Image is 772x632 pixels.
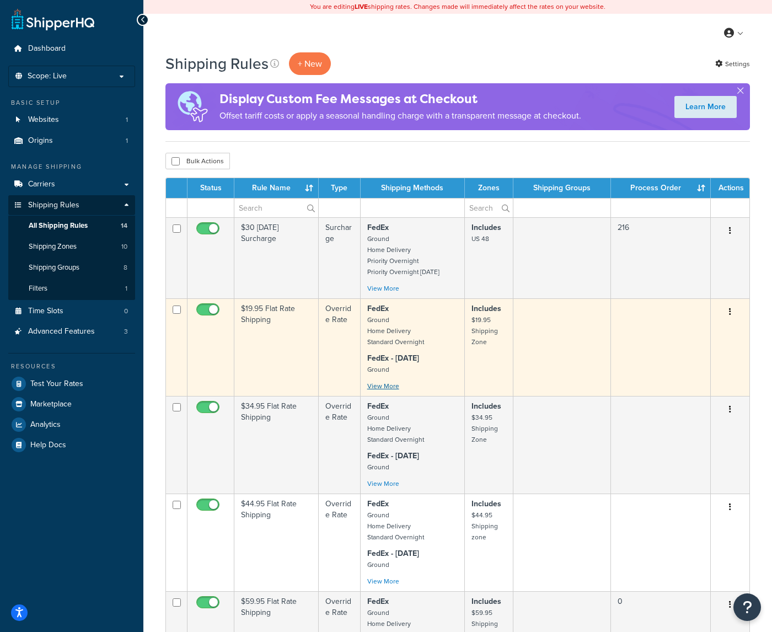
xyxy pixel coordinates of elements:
[711,178,749,198] th: Actions
[471,234,489,244] small: US 48
[367,352,419,364] strong: FedEx - [DATE]
[219,90,581,108] h4: Display Custom Fee Messages at Checkout
[165,83,219,130] img: duties-banner-06bc72dcb5fe05cb3f9472aba00be2ae8eb53ab6f0d8bb03d382ba314ac3c341.png
[8,435,135,455] a: Help Docs
[8,278,135,299] li: Filters
[674,96,737,118] a: Learn More
[367,400,389,412] strong: FedEx
[471,222,501,233] strong: Includes
[28,307,63,316] span: Time Slots
[126,115,128,125] span: 1
[8,278,135,299] a: Filters 1
[367,510,424,542] small: Ground Home Delivery Standard Overnight
[8,216,135,236] a: All Shipping Rules 14
[367,560,389,570] small: Ground
[367,479,399,489] a: View More
[8,258,135,278] a: Shipping Groups 8
[465,178,513,198] th: Zones
[28,327,95,336] span: Advanced Features
[8,374,135,394] a: Test Your Rates
[28,115,59,125] span: Websites
[121,221,127,231] span: 14
[8,237,135,257] a: Shipping Zones 10
[8,39,135,59] a: Dashboard
[611,217,711,298] td: 216
[219,108,581,124] p: Offset tariff costs or apply a seasonal handling charge with a transparent message at checkout.
[319,494,361,591] td: Override Rate
[471,315,498,347] small: $19.95 Shipping Zone
[124,307,128,316] span: 0
[367,498,389,510] strong: FedEx
[30,400,72,409] span: Marketplace
[367,413,424,444] small: Ground Home Delivery Standard Overnight
[8,110,135,130] a: Websites 1
[8,162,135,172] div: Manage Shipping
[234,217,319,298] td: $30 [DATE] Surcharge
[367,381,399,391] a: View More
[28,180,55,189] span: Carriers
[8,216,135,236] li: All Shipping Rules
[28,136,53,146] span: Origins
[319,396,361,494] td: Override Rate
[367,596,389,607] strong: FedEx
[367,283,399,293] a: View More
[8,415,135,435] a: Analytics
[8,131,135,151] li: Origins
[319,217,361,298] td: Surcharge
[8,174,135,195] a: Carriers
[367,365,389,374] small: Ground
[367,234,439,277] small: Ground Home Delivery Priority Overnight Priority Overnight [DATE]
[29,242,77,251] span: Shipping Zones
[234,178,319,198] th: Rule Name : activate to sort column ascending
[8,322,135,342] a: Advanced Features 3
[367,450,419,462] strong: FedEx - [DATE]
[8,362,135,371] div: Resources
[126,136,128,146] span: 1
[165,153,230,169] button: Bulk Actions
[471,596,501,607] strong: Includes
[234,199,318,217] input: Search
[289,52,331,75] p: + New
[28,201,79,210] span: Shipping Rules
[125,284,127,293] span: 1
[471,498,501,510] strong: Includes
[8,98,135,108] div: Basic Setup
[121,242,127,251] span: 10
[8,301,135,322] li: Time Slots
[715,56,750,72] a: Settings
[8,237,135,257] li: Shipping Zones
[30,379,83,389] span: Test Your Rates
[165,53,269,74] h1: Shipping Rules
[513,178,611,198] th: Shipping Groups
[8,195,135,300] li: Shipping Rules
[471,400,501,412] strong: Includes
[8,258,135,278] li: Shipping Groups
[367,315,424,347] small: Ground Home Delivery Standard Overnight
[234,494,319,591] td: $44.95 Flat Rate Shipping
[28,44,66,53] span: Dashboard
[361,178,465,198] th: Shipping Methods
[367,462,389,472] small: Ground
[29,284,47,293] span: Filters
[367,303,389,314] strong: FedEx
[124,263,127,272] span: 8
[465,199,513,217] input: Search
[8,131,135,151] a: Origins 1
[367,222,389,233] strong: FedEx
[12,8,94,30] a: ShipperHQ Home
[234,298,319,396] td: $19.95 Flat Rate Shipping
[471,413,498,444] small: $34.95 Shipping Zone
[355,2,368,12] b: LIVE
[367,548,419,559] strong: FedEx - [DATE]
[611,178,711,198] th: Process Order : activate to sort column ascending
[319,178,361,198] th: Type
[124,327,128,336] span: 3
[8,322,135,342] li: Advanced Features
[234,396,319,494] td: $34.95 Flat Rate Shipping
[8,195,135,216] a: Shipping Rules
[29,263,79,272] span: Shipping Groups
